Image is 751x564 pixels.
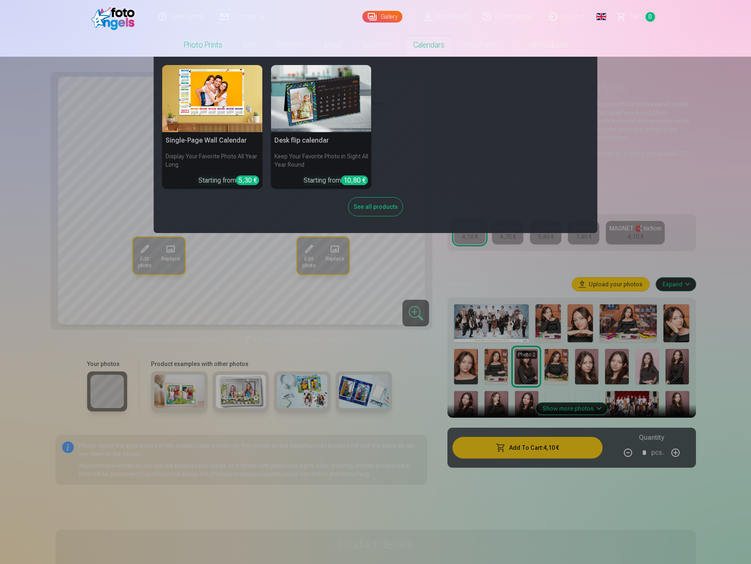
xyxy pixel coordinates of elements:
[267,33,314,57] a: Magnets
[455,33,506,57] a: Keychains
[271,132,372,149] h5: Desk flip calendar
[162,65,263,189] a: Single-Page Wall CalendarSingle-Page Wall CalendarDisplay Your Favorite Photo All Year LongStarti...
[314,33,352,57] a: Mugs
[232,33,267,57] a: Sets
[304,175,368,185] div: Starting from
[348,202,403,211] a: See all products
[362,11,402,23] a: Gallery
[646,12,655,22] span: 0
[162,132,263,149] h5: Single-Page Wall Calendar
[271,65,372,132] img: Desk flip calendar
[506,33,578,57] a: All products
[403,33,455,57] a: Calendars
[352,33,403,57] a: Souvenirs
[198,175,259,185] div: Starting from
[271,65,372,189] a: Desk flip calendarDesk flip calendarKeep Your Favorite Photo in Sight All Year RoundStarting from...
[162,65,263,132] img: Single-Page Wall Calendar
[236,175,259,185] div: 5,30 €
[341,175,368,185] div: 10,80 €
[348,197,403,216] div: See all products
[271,149,372,172] h6: Keep Your Favorite Photo in Sight All Year Round
[630,12,642,22] span: Сart
[91,3,139,30] img: /fa4
[162,149,263,172] h6: Display Your Favorite Photo All Year Long
[174,33,232,57] a: Photo prints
